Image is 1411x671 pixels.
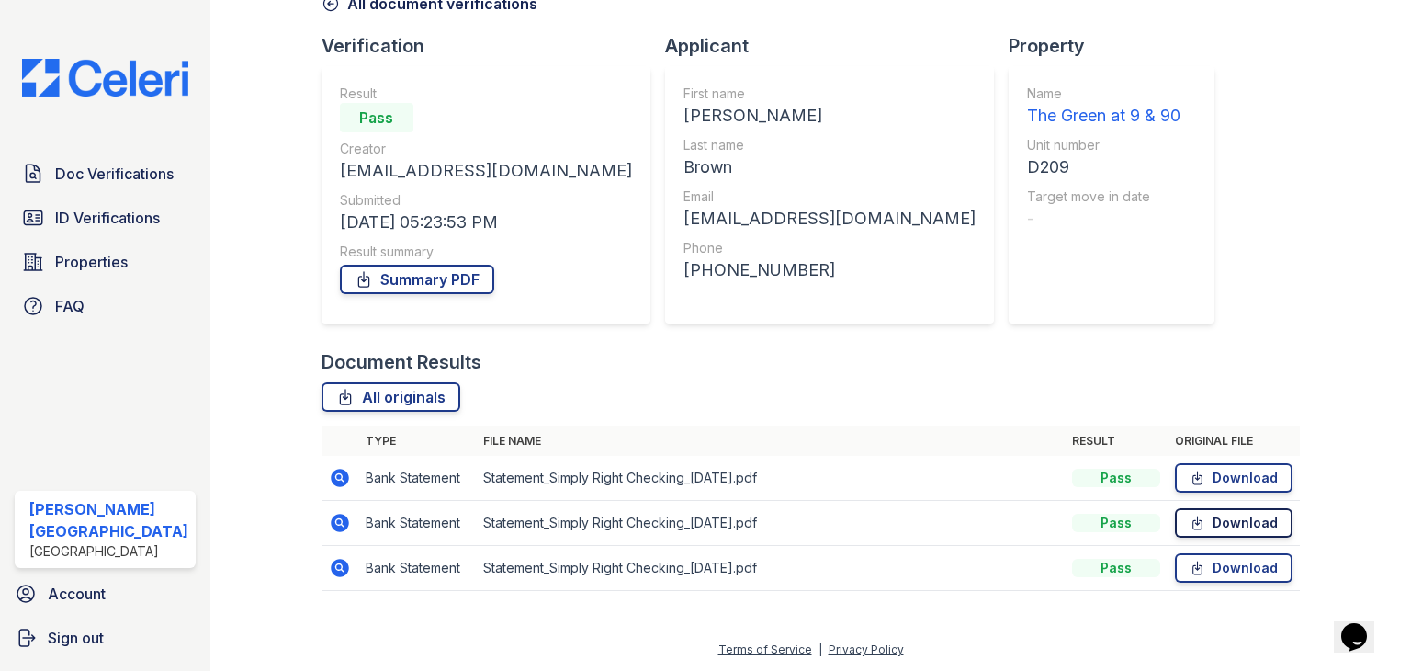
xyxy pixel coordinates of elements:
div: First name [683,85,976,103]
div: Phone [683,239,976,257]
div: Creator [340,140,632,158]
div: - [1027,206,1180,232]
th: Result [1065,426,1168,456]
div: Verification [322,33,665,59]
div: [DATE] 05:23:53 PM [340,210,632,235]
div: Unit number [1027,136,1180,154]
div: Pass [340,103,413,132]
a: Properties [15,244,196,280]
div: Applicant [665,33,1009,59]
span: Properties [55,251,128,273]
a: Privacy Policy [829,643,904,656]
td: Statement_Simply Right Checking_[DATE].pdf [476,546,1065,591]
div: Pass [1072,469,1160,487]
td: Bank Statement [358,546,476,591]
div: [EMAIL_ADDRESS][DOMAIN_NAME] [340,158,632,184]
span: Doc Verifications [55,163,174,185]
a: All originals [322,382,460,412]
div: Name [1027,85,1180,103]
div: [PERSON_NAME] [683,103,976,129]
a: Name The Green at 9 & 90 [1027,85,1180,129]
div: Result [340,85,632,103]
a: ID Verifications [15,199,196,236]
td: Statement_Simply Right Checking_[DATE].pdf [476,456,1065,501]
a: Doc Verifications [15,155,196,192]
a: Terms of Service [718,643,812,656]
a: Download [1175,508,1292,538]
div: [PHONE_NUMBER] [683,257,976,283]
div: The Green at 9 & 90 [1027,103,1180,129]
a: Download [1175,463,1292,493]
span: Sign out [48,627,104,649]
th: File name [476,426,1065,456]
span: FAQ [55,295,85,317]
div: | [818,643,822,656]
div: [PERSON_NAME][GEOGRAPHIC_DATA] [29,498,188,542]
a: Summary PDF [340,265,494,294]
div: Last name [683,136,976,154]
div: Pass [1072,559,1160,577]
div: Email [683,188,976,206]
td: Statement_Simply Right Checking_[DATE].pdf [476,501,1065,546]
div: [GEOGRAPHIC_DATA] [29,542,188,561]
div: [EMAIL_ADDRESS][DOMAIN_NAME] [683,206,976,232]
div: Property [1009,33,1229,59]
td: Bank Statement [358,456,476,501]
span: ID Verifications [55,207,160,229]
div: Document Results [322,349,481,375]
a: Download [1175,553,1292,583]
div: Pass [1072,514,1160,532]
iframe: chat widget [1334,597,1393,653]
div: Brown [683,154,976,180]
th: Type [358,426,476,456]
a: Sign out [7,620,203,656]
a: FAQ [15,288,196,324]
span: Account [48,583,106,605]
a: Account [7,575,203,612]
div: Result summary [340,243,632,261]
div: Submitted [340,191,632,210]
img: CE_Logo_Blue-a8612792a0a2168367f1c8372b55b34899dd931a85d93a1a3d3e32e68fde9ad4.png [7,59,203,97]
div: D209 [1027,154,1180,180]
div: Target move in date [1027,188,1180,206]
th: Original file [1168,426,1300,456]
td: Bank Statement [358,501,476,546]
